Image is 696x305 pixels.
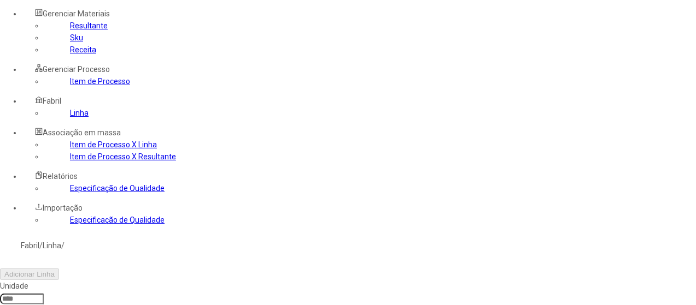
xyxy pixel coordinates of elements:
a: Sku [70,33,83,42]
a: Fabril [21,241,39,250]
span: Importação [43,204,83,212]
a: Especificação de Qualidade [70,184,165,193]
a: Receita [70,45,96,54]
span: Adicionar Linha [4,270,55,278]
span: Gerenciar Processo [43,65,110,74]
a: Item de Processo X Resultante [70,152,176,161]
span: Associação em massa [43,128,121,137]
a: Linha [43,241,61,250]
span: Gerenciar Materiais [43,9,110,18]
span: Relatórios [43,172,78,181]
nz-breadcrumb-separator: / [39,241,43,250]
a: Linha [70,109,89,117]
a: Especificação de Qualidade [70,216,165,224]
span: Fabril [43,97,61,105]
a: Resultante [70,21,108,30]
nz-breadcrumb-separator: / [61,241,65,250]
a: Item de Processo X Linha [70,140,157,149]
a: Item de Processo [70,77,130,86]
